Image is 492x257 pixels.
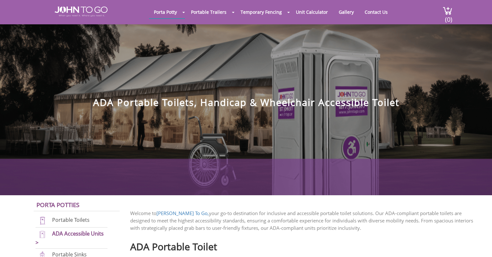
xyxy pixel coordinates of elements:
[36,216,49,225] img: portable-toilets-new.png
[334,6,359,18] a: Gallery
[130,210,482,232] p: Welcome to your go-to destination for inclusive and accessible portable toilet solutions. Our ADA...
[55,6,107,17] img: JOHN to go
[236,6,287,18] a: Temporary Fencing
[52,217,90,224] a: Portable Toilets
[466,231,492,257] button: Live Chat
[186,6,231,18] a: Portable Trailers
[443,6,452,15] img: cart a
[156,210,209,216] a: [PERSON_NAME] To Go,
[291,6,333,18] a: Unit Calculator
[149,6,182,18] a: Porta Potty
[130,238,482,252] h2: ADA Portable Toilet
[36,201,79,209] a: Porta Potties
[445,10,452,24] span: (0)
[360,6,393,18] a: Contact Us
